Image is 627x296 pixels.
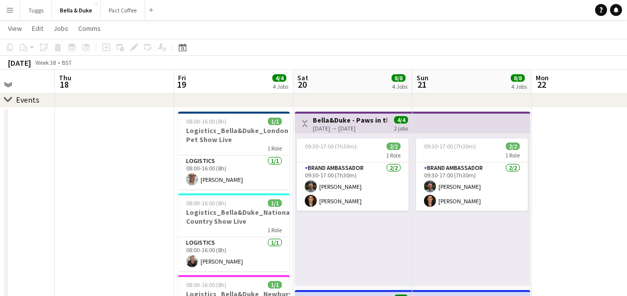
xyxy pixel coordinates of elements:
div: BST [62,59,72,66]
a: Jobs [49,22,72,35]
a: View [4,22,26,35]
button: Bella & Duke [52,0,101,20]
span: View [8,24,22,33]
span: Jobs [53,24,68,33]
div: Events [16,95,39,105]
span: Comms [78,24,101,33]
button: Tuggs [20,0,52,20]
a: Comms [74,22,105,35]
span: Edit [32,24,43,33]
button: Pact Coffee [101,0,145,20]
div: [DATE] [8,58,31,68]
span: Week 38 [33,59,58,66]
a: Edit [28,22,47,35]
